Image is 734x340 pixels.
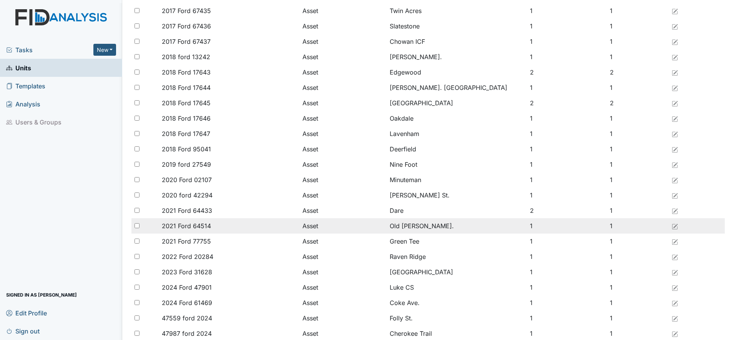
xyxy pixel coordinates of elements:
span: 2023 Ford 31628 [162,267,212,277]
td: 1 [607,172,669,187]
td: 1 [607,126,669,141]
td: 1 [607,111,669,126]
span: 2021 Ford 64433 [162,206,212,215]
span: 2017 Ford 67435 [162,6,211,15]
td: 1 [527,34,606,49]
a: Edit [672,83,678,92]
td: Asset [299,18,387,34]
td: [PERSON_NAME] St. [387,187,527,203]
span: 2018 Ford 17644 [162,83,211,92]
td: Slatestone [387,18,527,34]
td: Asset [299,126,387,141]
a: Edit [672,221,678,231]
span: Templates [6,80,45,92]
a: Edit [672,313,678,323]
span: 2018 Ford 17647 [162,129,210,138]
a: Edit [672,52,678,61]
span: 47559 ford 2024 [162,313,212,323]
td: [PERSON_NAME]. [GEOGRAPHIC_DATA] [387,80,527,95]
td: 2 [607,65,669,80]
span: 2018 Ford 17645 [162,98,211,108]
a: Edit [672,329,678,338]
td: Asset [299,49,387,65]
span: Sign out [6,325,40,337]
td: [GEOGRAPHIC_DATA] [387,95,527,111]
td: 1 [527,157,606,172]
td: 1 [607,80,669,95]
td: Twin Acres [387,3,527,18]
td: 1 [527,264,606,280]
a: Edit [672,298,678,307]
a: Edit [672,175,678,184]
span: Units [6,62,31,74]
td: 1 [527,234,606,249]
span: Signed in as [PERSON_NAME] [6,289,77,301]
a: Edit [672,206,678,215]
td: Asset [299,80,387,95]
td: Chowan ICF [387,34,527,49]
span: 2020 Ford 02107 [162,175,212,184]
td: Old [PERSON_NAME]. [387,218,527,234]
span: 2022 Ford 20284 [162,252,213,261]
td: Asset [299,65,387,80]
a: Edit [672,283,678,292]
td: Asset [299,111,387,126]
span: 2018 Ford 17643 [162,68,211,77]
span: 2017 Ford 67437 [162,37,211,46]
td: Deerfield [387,141,527,157]
td: 1 [607,264,669,280]
td: 1 [607,3,669,18]
a: Edit [672,237,678,246]
span: 2018 ford 13242 [162,52,210,61]
a: Edit [672,6,678,15]
td: Oakdale [387,111,527,126]
td: 1 [607,218,669,234]
td: 1 [607,34,669,49]
td: Minuteman [387,172,527,187]
span: Tasks [6,45,93,55]
td: 1 [607,187,669,203]
td: Asset [299,264,387,280]
td: Asset [299,187,387,203]
a: Edit [672,68,678,77]
a: Edit [672,160,678,169]
td: 1 [527,3,606,18]
span: 2024 Ford 47901 [162,283,212,292]
td: 1 [607,141,669,157]
a: Edit [672,22,678,31]
td: Asset [299,141,387,157]
a: Edit [672,129,678,138]
td: Nine Foot [387,157,527,172]
td: Asset [299,249,387,264]
td: 1 [527,111,606,126]
td: Dare [387,203,527,218]
td: 2 [527,95,606,111]
td: 2 [607,95,669,111]
td: Asset [299,234,387,249]
td: 1 [607,280,669,295]
td: 2 [527,65,606,80]
a: Edit [672,37,678,46]
td: 1 [527,126,606,141]
button: New [93,44,116,56]
td: Asset [299,157,387,172]
td: Asset [299,34,387,49]
td: 1 [527,249,606,264]
span: 2017 Ford 67436 [162,22,211,31]
a: Edit [672,144,678,154]
td: Coke Ave. [387,295,527,310]
td: 1 [607,49,669,65]
td: Green Tee [387,234,527,249]
span: 2021 Ford 77755 [162,237,211,246]
span: 2020 ford 42294 [162,191,213,200]
td: 1 [607,157,669,172]
td: 1 [607,295,669,310]
a: Edit [672,267,678,277]
td: 1 [607,203,669,218]
td: Asset [299,295,387,310]
span: 2018 Ford 95041 [162,144,211,154]
td: Asset [299,218,387,234]
td: 1 [527,18,606,34]
td: 1 [527,310,606,326]
span: Edit Profile [6,307,47,319]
